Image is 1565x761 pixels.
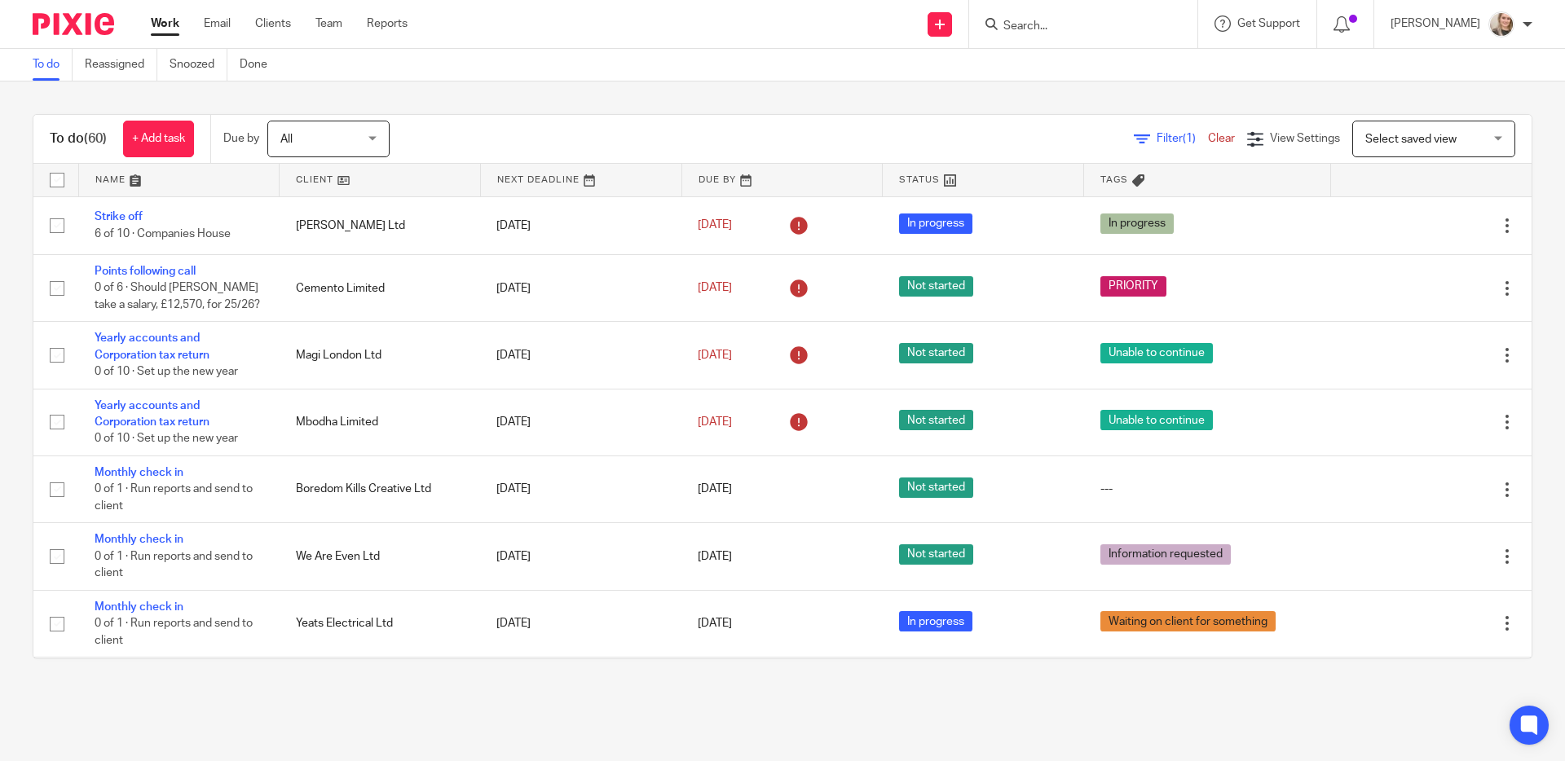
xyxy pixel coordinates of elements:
[480,196,681,254] td: [DATE]
[85,49,157,81] a: Reassigned
[1183,133,1196,144] span: (1)
[280,134,293,145] span: All
[367,15,408,32] a: Reports
[280,389,481,455] td: Mbodha Limited
[95,211,143,222] a: Strike off
[1157,133,1208,144] span: Filter
[1100,410,1213,430] span: Unable to continue
[123,121,194,157] a: + Add task
[480,322,681,389] td: [DATE]
[698,350,732,361] span: [DATE]
[50,130,107,147] h1: To do
[698,618,732,629] span: [DATE]
[899,611,972,631] span: In progress
[95,601,183,613] a: Monthly check in
[95,467,183,478] a: Monthly check in
[95,534,183,545] a: Monthly check in
[280,658,481,724] td: Serious Effect Ltd
[95,400,209,428] a: Yearly accounts and Corporation tax return
[84,132,107,145] span: (60)
[698,483,732,495] span: [DATE]
[899,477,973,498] span: Not started
[95,266,196,277] a: Points following call
[1100,175,1128,184] span: Tags
[698,416,732,428] span: [DATE]
[170,49,227,81] a: Snoozed
[95,332,209,360] a: Yearly accounts and Corporation tax return
[280,523,481,590] td: We Are Even Ltd
[1270,133,1340,144] span: View Settings
[480,455,681,522] td: [DATE]
[315,15,342,32] a: Team
[280,455,481,522] td: Boredom Kills Creative Ltd
[95,551,253,579] span: 0 of 1 · Run reports and send to client
[280,590,481,657] td: Yeats Electrical Ltd
[1002,20,1148,34] input: Search
[95,283,260,311] span: 0 of 6 · Should [PERSON_NAME] take a salary, £12,570, for 25/26?
[95,433,238,444] span: 0 of 10 · Set up the new year
[1100,481,1315,497] div: ---
[95,228,231,240] span: 6 of 10 · Companies House
[1237,18,1300,29] span: Get Support
[899,343,973,363] span: Not started
[280,322,481,389] td: Magi London Ltd
[1100,343,1213,363] span: Unable to continue
[95,618,253,646] span: 0 of 1 · Run reports and send to client
[280,196,481,254] td: [PERSON_NAME] Ltd
[1100,276,1166,297] span: PRIORITY
[480,254,681,321] td: [DATE]
[1391,15,1480,32] p: [PERSON_NAME]
[1365,134,1457,145] span: Select saved view
[480,389,681,455] td: [DATE]
[1100,544,1231,565] span: Information requested
[240,49,280,81] a: Done
[899,276,973,297] span: Not started
[1488,11,1514,37] img: IMG_7594.jpg
[223,130,259,147] p: Due by
[255,15,291,32] a: Clients
[151,15,179,32] a: Work
[698,220,732,231] span: [DATE]
[1100,213,1174,234] span: In progress
[698,282,732,293] span: [DATE]
[33,49,73,81] a: To do
[899,544,973,565] span: Not started
[1208,133,1235,144] a: Clear
[95,366,238,377] span: 0 of 10 · Set up the new year
[899,213,972,234] span: In progress
[698,551,732,562] span: [DATE]
[33,13,114,35] img: Pixie
[899,410,973,430] span: Not started
[95,483,253,512] span: 0 of 1 · Run reports and send to client
[480,523,681,590] td: [DATE]
[204,15,231,32] a: Email
[480,590,681,657] td: [DATE]
[480,658,681,724] td: [DATE]
[1100,611,1276,631] span: Waiting on client for something
[280,254,481,321] td: Cemento Limited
